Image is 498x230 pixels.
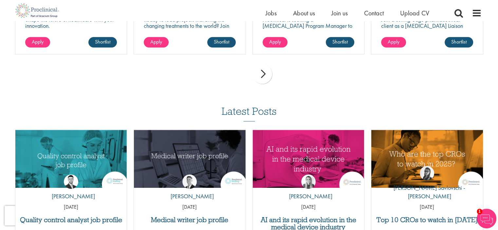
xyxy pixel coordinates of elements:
[166,174,214,204] a: George Watson [PERSON_NAME]
[371,130,483,188] a: Link to a post
[47,192,95,201] p: [PERSON_NAME]
[134,130,246,188] img: Medical writer job profile
[331,9,348,17] a: Join us
[166,192,214,201] p: [PERSON_NAME]
[293,9,315,17] a: About us
[400,9,429,17] a: Upload CV
[477,209,482,214] span: 1
[284,174,332,204] a: Hannah Burke [PERSON_NAME]
[371,166,483,203] a: Theodora Savlovschi - Wicks [PERSON_NAME] Savlovschi - [PERSON_NAME]
[252,64,272,84] div: next
[266,9,277,17] a: Jobs
[5,206,88,225] iframe: reCAPTCHA
[19,216,124,223] a: Quality control analyst job profile
[420,166,434,180] img: Theodora Savlovschi - Wicks
[88,37,117,47] a: Shortlist
[269,38,281,45] span: Apply
[284,192,332,201] p: [PERSON_NAME]
[134,203,246,211] p: [DATE]
[32,38,44,45] span: Apply
[182,174,197,189] img: George Watson
[150,38,162,45] span: Apply
[253,130,364,188] a: Link to a post
[144,37,169,47] a: Apply
[375,216,480,223] a: Top 10 CROs to watch in [DATE]
[25,37,50,47] a: Apply
[134,130,246,188] a: Link to a post
[301,174,316,189] img: Hannah Burke
[445,37,473,47] a: Shortlist
[364,9,384,17] a: Contact
[47,174,95,204] a: Joshua Godden [PERSON_NAME]
[371,130,483,188] img: Top 10 CROs 2025 | Proclinical
[15,130,127,188] a: Link to a post
[477,209,496,228] img: Chatbot
[137,216,242,223] a: Medical writer job profile
[263,37,287,47] a: Apply
[207,37,236,47] a: Shortlist
[381,37,406,47] a: Apply
[253,203,364,211] p: [DATE]
[326,37,354,47] a: Shortlist
[15,203,127,211] p: [DATE]
[371,203,483,211] p: [DATE]
[371,184,483,200] p: [PERSON_NAME] Savlovschi - [PERSON_NAME]
[253,130,364,188] img: AI and Its Impact on the Medical Device Industry | Proclinical
[388,38,399,45] span: Apply
[25,16,117,29] p: Shape the future of healthcare with your innovation.
[15,130,127,188] img: quality control analyst job profile
[64,174,78,189] img: Joshua Godden
[222,106,277,121] h3: Latest Posts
